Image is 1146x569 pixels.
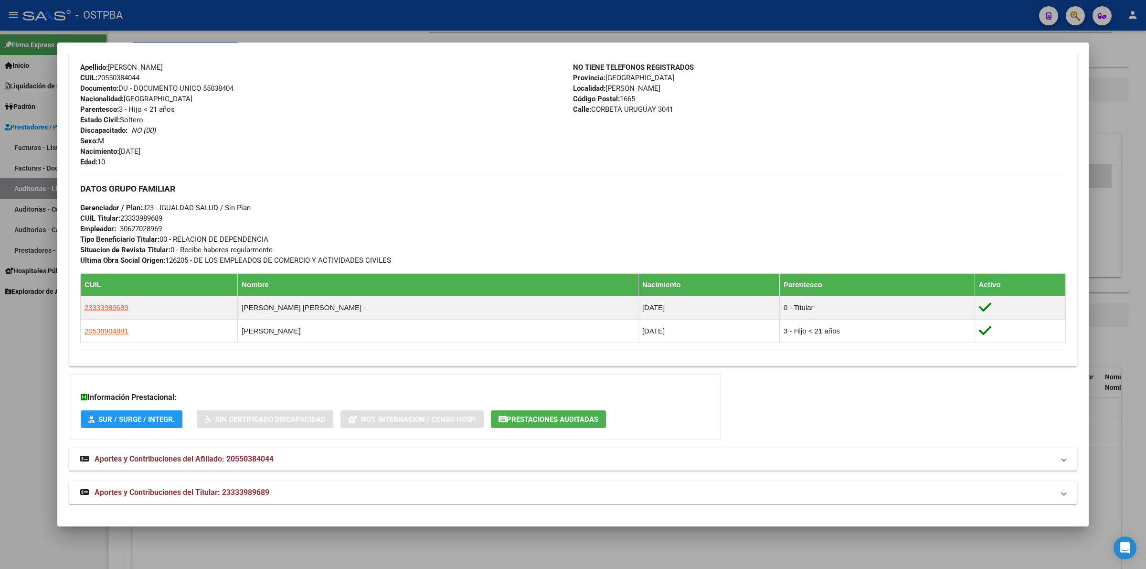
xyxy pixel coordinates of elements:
[69,481,1077,504] mat-expansion-panel-header: Aportes y Contribuciones del Titular: 23333989689
[361,415,476,424] span: Not. Internacion / Censo Hosp.
[573,74,605,82] strong: Provincia:
[80,63,163,72] span: [PERSON_NAME]
[80,74,97,82] strong: CUIL:
[573,105,591,114] strong: Calle:
[98,415,175,424] span: SUR / SURGE / INTEGR.
[80,246,170,254] strong: Situacion de Revista Titular:
[238,319,638,343] td: [PERSON_NAME]
[638,319,779,343] td: [DATE]
[80,105,175,114] span: 3 - Hijo < 21 años
[573,95,620,103] strong: Código Postal:
[80,126,127,135] strong: Discapacitado:
[80,256,391,265] span: 126205 - DE LOS EMPLEADOS DE COMERCIO Y ACTIVIDADES CIVILES
[81,392,709,403] h3: Información Prestacional:
[80,256,165,265] strong: Ultima Obra Social Origen:
[197,410,333,428] button: Sin Certificado Discapacidad
[638,273,779,296] th: Nacimiento
[80,147,119,156] strong: Nacimiento:
[80,116,143,124] span: Soltero
[80,183,1066,194] h3: DATOS GRUPO FAMILIAR
[80,137,104,145] span: M
[80,214,162,223] span: 23333989689
[120,224,162,234] div: 30627028969
[80,235,268,244] span: 00 - RELACION DE DEPENDENCIA
[80,116,120,124] strong: Estado Civil:
[638,296,779,319] td: [DATE]
[80,204,142,212] strong: Gerenciador / Plan:
[573,84,605,93] strong: Localidad:
[80,74,139,82] span: 20550384044
[491,410,606,428] button: Prestaciones Auditadas
[80,225,116,233] strong: Empleador:
[573,84,660,93] span: [PERSON_NAME]
[215,415,326,424] span: Sin Certificado Discapacidad
[80,158,97,166] strong: Edad:
[573,95,635,103] span: 1665
[780,273,975,296] th: Parentesco
[80,95,124,103] strong: Nacionalidad:
[573,74,674,82] span: [GEOGRAPHIC_DATA]
[80,63,108,72] strong: Apellido:
[131,126,156,135] i: NO (00)
[80,95,192,103] span: [GEOGRAPHIC_DATA]
[80,235,159,244] strong: Tipo Beneficiario Titular:
[780,296,975,319] td: 0 - Titular
[80,147,140,156] span: [DATE]
[95,454,274,463] span: Aportes y Contribuciones del Afiliado: 20550384044
[238,296,638,319] td: [PERSON_NAME] [PERSON_NAME] -
[81,273,238,296] th: CUIL
[1114,537,1136,559] div: Open Intercom Messenger
[80,137,98,145] strong: Sexo:
[780,319,975,343] td: 3 - Hijo < 21 años
[80,84,118,93] strong: Documento:
[975,273,1065,296] th: Activo
[340,410,484,428] button: Not. Internacion / Censo Hosp.
[573,63,694,72] strong: NO TIENE TELEFONOS REGISTRADOS
[80,158,105,166] span: 10
[80,105,119,114] strong: Parentesco:
[238,273,638,296] th: Nombre
[69,448,1077,471] mat-expansion-panel-header: Aportes y Contribuciones del Afiliado: 20550384044
[85,303,128,311] span: 23333989689
[573,105,673,114] span: CORBETA URUGUAY 3041
[95,488,269,497] span: Aportes y Contribuciones del Titular: 23333989689
[80,204,251,212] span: J23 - IGUALDAD SALUD / Sin Plan
[80,246,273,254] span: 0 - Recibe haberes regularmente
[81,410,182,428] button: SUR / SURGE / INTEGR.
[80,84,233,93] span: DU - DOCUMENTO UNICO 55038404
[507,415,598,424] span: Prestaciones Auditadas
[85,327,128,335] span: 20538904881
[80,214,120,223] strong: CUIL Titular:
